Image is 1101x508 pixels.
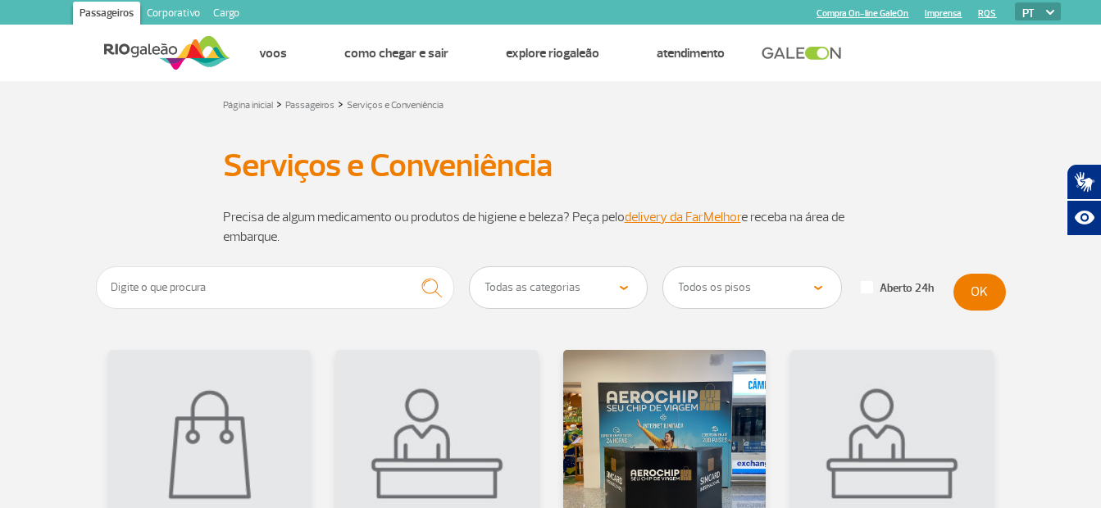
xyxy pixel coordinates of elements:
[953,274,1006,311] button: OK
[338,94,343,113] a: >
[1067,200,1101,236] button: Abrir recursos assistivos.
[276,94,282,113] a: >
[73,2,140,28] a: Passageiros
[925,8,962,19] a: Imprensa
[625,209,741,225] a: delivery da FarMelhor
[817,8,908,19] a: Compra On-line GaleOn
[223,207,879,247] p: Precisa de algum medicamento ou produtos de higiene e beleza? Peça pelo e receba na área de embar...
[347,99,444,111] a: Serviços e Conveniência
[506,45,599,61] a: Explore RIOgaleão
[259,45,287,61] a: Voos
[223,152,879,179] h1: Serviços e Conveniência
[223,99,273,111] a: Página inicial
[140,2,207,28] a: Corporativo
[285,99,334,111] a: Passageiros
[344,45,448,61] a: Como chegar e sair
[1067,164,1101,200] button: Abrir tradutor de língua de sinais.
[207,2,246,28] a: Cargo
[978,8,996,19] a: RQS
[861,281,934,296] label: Aberto 24h
[96,266,455,309] input: Digite o que procura
[657,45,725,61] a: Atendimento
[1067,164,1101,236] div: Plugin de acessibilidade da Hand Talk.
